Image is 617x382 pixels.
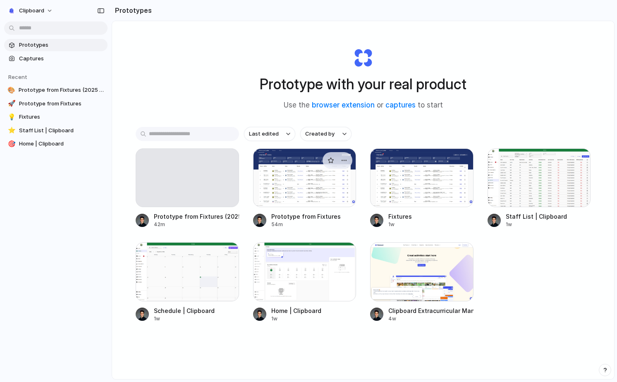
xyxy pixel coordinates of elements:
[4,4,57,17] button: clipboard
[19,7,44,15] span: clipboard
[19,100,104,108] span: Prototype from Fixtures
[7,100,16,108] div: 🚀
[284,100,443,111] span: Use the or to start
[4,111,108,123] a: 💡Fixtures
[249,130,279,138] span: Last edited
[388,315,474,322] div: 4w
[7,127,16,135] div: ⭐
[271,315,321,322] div: 1w
[253,148,356,228] a: Prototype from FixturesPrototype from Fixtures54m
[19,140,104,148] span: Home | Clipboard
[506,212,567,221] div: Staff List | Clipboard
[154,315,215,322] div: 1w
[271,212,341,221] div: Prototype from Fixtures
[244,127,295,141] button: Last edited
[388,212,412,221] div: Fixtures
[388,306,474,315] div: Clipboard Extracurricular Management System
[19,127,104,135] span: Staff List | Clipboard
[19,41,104,49] span: Prototypes
[260,73,466,95] h1: Prototype with your real product
[488,148,591,228] a: Staff List | ClipboardStaff List | Clipboard1w
[154,306,215,315] div: Schedule | Clipboard
[7,113,16,121] div: 💡
[7,140,16,148] div: 🎯
[271,306,321,315] div: Home | Clipboard
[154,221,239,228] div: 42m
[385,101,416,109] a: captures
[312,101,375,109] a: browser extension
[4,124,108,137] a: ⭐Staff List | Clipboard
[4,53,108,65] a: Captures
[370,242,474,322] a: Clipboard Extracurricular Management SystemClipboard Extracurricular Management System4w
[300,127,352,141] button: Created by
[19,113,104,121] span: Fixtures
[388,221,412,228] div: 1w
[370,148,474,228] a: FixturesFixtures1w
[4,98,108,110] a: 🚀Prototype from Fixtures
[19,55,104,63] span: Captures
[136,242,239,322] a: Schedule | ClipboardSchedule | Clipboard1w
[4,39,108,51] a: Prototypes
[271,221,341,228] div: 54m
[253,242,356,322] a: Home | ClipboardHome | Clipboard1w
[112,5,152,15] h2: Prototypes
[136,148,239,228] a: Prototype from Fixtures (2025 Season)42m
[8,74,27,80] span: Recent
[4,138,108,150] a: 🎯Home | Clipboard
[4,84,108,96] a: 🎨Prototype from Fixtures (2025 Season)
[506,221,567,228] div: 1w
[305,130,335,138] span: Created by
[154,212,239,221] div: Prototype from Fixtures (2025 Season)
[7,86,15,94] div: 🎨
[19,86,104,94] span: Prototype from Fixtures (2025 Season)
